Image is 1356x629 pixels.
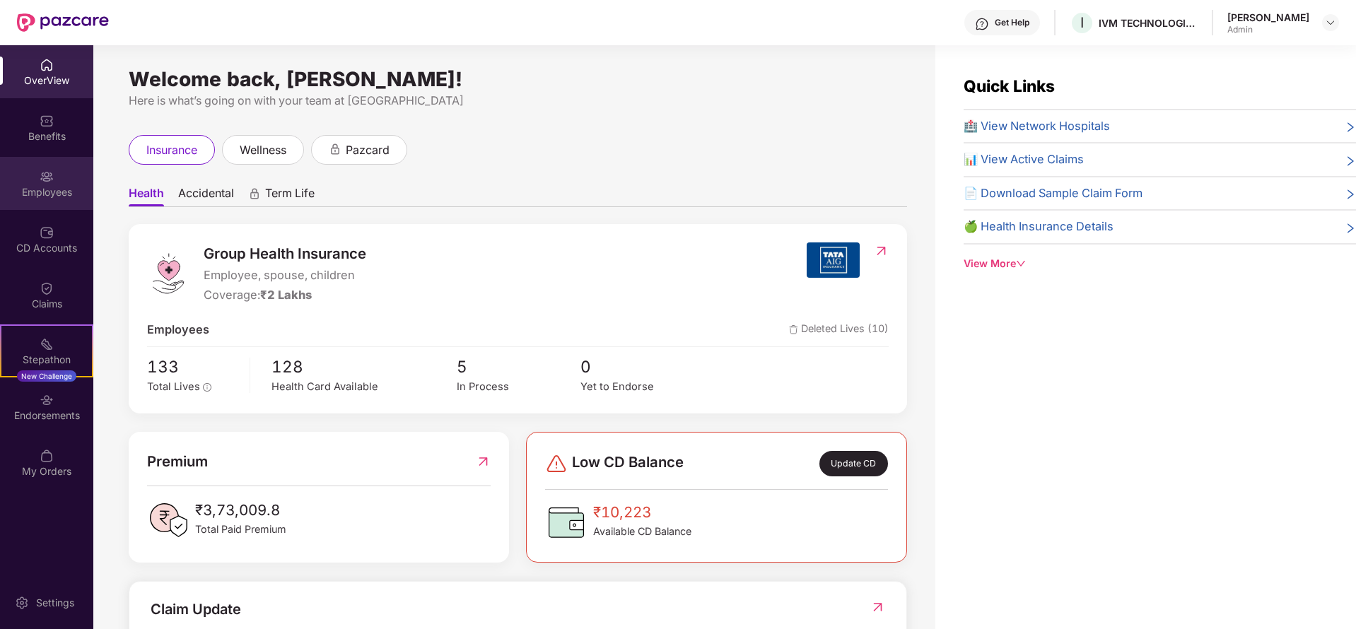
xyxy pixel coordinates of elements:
span: Deleted Lives (10) [789,321,889,339]
span: 133 [147,354,240,380]
span: Health [129,186,164,206]
span: pazcard [346,141,390,159]
img: svg+xml;base64,PHN2ZyBpZD0iQ2xhaW0iIHhtbG5zPSJodHRwOi8vd3d3LnczLm9yZy8yMDAwL3N2ZyIgd2lkdGg9IjIwIi... [40,281,54,295]
span: 📊 View Active Claims [964,151,1084,169]
span: 📄 Download Sample Claim Form [964,184,1142,203]
span: info-circle [203,383,211,392]
img: svg+xml;base64,PHN2ZyBpZD0iRHJvcGRvd24tMzJ4MzIiIHhtbG5zPSJodHRwOi8vd3d3LnczLm9yZy8yMDAwL3N2ZyIgd2... [1325,17,1336,28]
img: insurerIcon [807,242,860,278]
span: Available CD Balance [593,524,691,539]
img: New Pazcare Logo [17,13,109,32]
div: Admin [1227,24,1309,35]
img: svg+xml;base64,PHN2ZyBpZD0iRW1wbG95ZWVzIiB4bWxucz0iaHR0cDovL3d3dy53My5vcmcvMjAwMC9zdmciIHdpZHRoPS... [40,170,54,184]
span: Accidental [178,186,234,206]
span: right [1345,187,1356,203]
div: View More [964,256,1356,271]
img: PaidPremiumIcon [147,499,189,541]
span: ₹2 Lakhs [260,288,312,302]
img: svg+xml;base64,PHN2ZyBpZD0iQmVuZWZpdHMiIHhtbG5zPSJodHRwOi8vd3d3LnczLm9yZy8yMDAwL3N2ZyIgd2lkdGg9Ij... [40,114,54,128]
span: wellness [240,141,286,159]
img: CDBalanceIcon [545,501,588,543]
span: down [1016,259,1026,269]
span: ₹10,223 [593,501,691,524]
span: Total Paid Premium [195,522,286,537]
img: svg+xml;base64,PHN2ZyBpZD0iSGVscC0zMngzMiIgeG1sbnM9Imh0dHA6Ly93d3cudzMub3JnLzIwMDAvc3ZnIiB3aWR0aD... [975,17,989,31]
span: Quick Links [964,76,1055,95]
span: Low CD Balance [572,451,684,476]
div: In Process [457,379,580,395]
div: Claim Update [151,599,241,621]
span: 5 [457,354,580,380]
div: Get Help [995,17,1029,28]
div: Health Card Available [271,379,457,395]
div: Settings [32,596,78,610]
span: Employees [147,321,209,339]
span: right [1345,153,1356,169]
img: svg+xml;base64,PHN2ZyB4bWxucz0iaHR0cDovL3d3dy53My5vcmcvMjAwMC9zdmciIHdpZHRoPSIyMSIgaGVpZ2h0PSIyMC... [40,337,54,351]
span: Premium [147,450,208,473]
span: Term Life [265,186,315,206]
img: svg+xml;base64,PHN2ZyBpZD0iU2V0dGluZy0yMHgyMCIgeG1sbnM9Imh0dHA6Ly93d3cudzMub3JnLzIwMDAvc3ZnIiB3aW... [15,596,29,610]
div: animation [329,143,341,155]
span: 🏥 View Network Hospitals [964,117,1110,136]
span: insurance [146,141,197,159]
div: Stepathon [1,353,92,367]
span: right [1345,221,1356,236]
img: deleteIcon [789,325,798,334]
div: IVM TECHNOLOGIES LLP [1099,16,1198,30]
span: I [1080,14,1084,31]
span: ₹3,73,009.8 [195,499,286,522]
div: Here is what’s going on with your team at [GEOGRAPHIC_DATA] [129,92,907,110]
span: Employee, spouse, children [204,266,366,285]
div: Update CD [819,451,888,476]
span: 128 [271,354,457,380]
span: right [1345,120,1356,136]
img: RedirectIcon [874,244,889,258]
img: svg+xml;base64,PHN2ZyBpZD0iRGFuZ2VyLTMyeDMyIiB4bWxucz0iaHR0cDovL3d3dy53My5vcmcvMjAwMC9zdmciIHdpZH... [545,452,568,475]
div: Welcome back, [PERSON_NAME]! [129,74,907,85]
img: RedirectIcon [476,450,491,473]
img: RedirectIcon [870,600,885,614]
div: Yet to Endorse [580,379,704,395]
span: Total Lives [147,380,200,393]
div: animation [248,187,261,200]
div: [PERSON_NAME] [1227,11,1309,24]
img: svg+xml;base64,PHN2ZyBpZD0iQ0RfQWNjb3VudHMiIGRhdGEtbmFtZT0iQ0QgQWNjb3VudHMiIHhtbG5zPSJodHRwOi8vd3... [40,225,54,240]
img: svg+xml;base64,PHN2ZyBpZD0iTXlfT3JkZXJzIiBkYXRhLW5hbWU9Ik15IE9yZGVycyIgeG1sbnM9Imh0dHA6Ly93d3cudz... [40,449,54,463]
img: svg+xml;base64,PHN2ZyBpZD0iSG9tZSIgeG1sbnM9Imh0dHA6Ly93d3cudzMub3JnLzIwMDAvc3ZnIiB3aWR0aD0iMjAiIG... [40,58,54,72]
img: logo [147,252,189,295]
span: Group Health Insurance [204,242,366,265]
div: Coverage: [204,286,366,305]
div: New Challenge [17,370,76,382]
span: 🍏 Health Insurance Details [964,218,1114,236]
img: svg+xml;base64,PHN2ZyBpZD0iRW5kb3JzZW1lbnRzIiB4bWxucz0iaHR0cDovL3d3dy53My5vcmcvMjAwMC9zdmciIHdpZH... [40,393,54,407]
span: 0 [580,354,704,380]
